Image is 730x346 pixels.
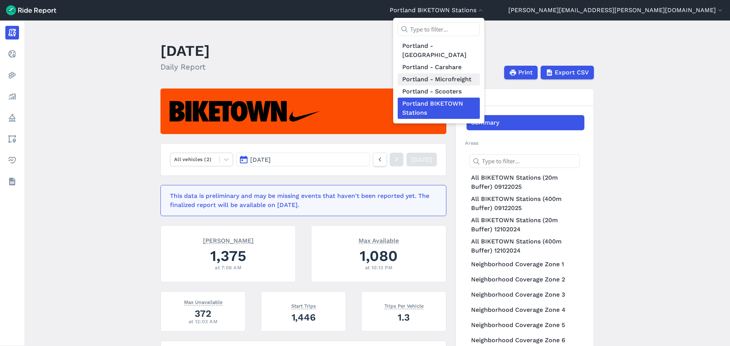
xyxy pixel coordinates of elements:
[398,98,480,119] a: Portland BIKETOWN Stations
[398,85,480,98] a: Portland - Scooters
[398,22,480,36] input: Type to filter...
[398,61,480,73] a: Portland - Carshare
[398,73,480,85] a: Portland - Microfreight
[398,40,480,61] a: Portland - [GEOGRAPHIC_DATA]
